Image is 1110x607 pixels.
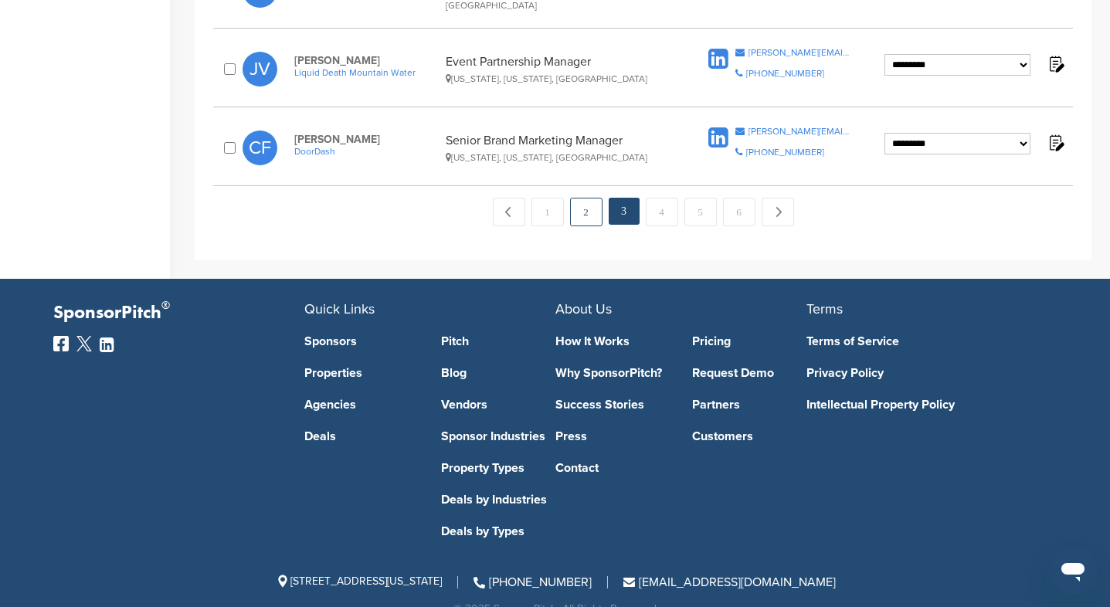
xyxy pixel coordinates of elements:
div: Senior Brand Marketing Manager [446,133,672,163]
em: 3 [609,198,640,225]
a: [EMAIL_ADDRESS][DOMAIN_NAME] [623,575,836,590]
a: Liquid Death Mountain Water [294,67,438,78]
a: Property Types [441,462,555,474]
span: ® [161,296,170,315]
span: [PERSON_NAME] [294,133,438,146]
span: [STREET_ADDRESS][US_STATE] [275,575,442,588]
a: Sponsors [304,335,419,348]
a: Intellectual Property Policy [806,398,1034,411]
a: Why SponsorPitch? [555,367,670,379]
a: DoorDash [294,146,438,157]
a: Sponsor Industries [441,430,555,443]
span: About Us [555,300,612,317]
p: SponsorPitch [53,302,304,324]
a: Partners [692,398,806,411]
a: Blog [441,367,555,379]
div: [US_STATE], [US_STATE], [GEOGRAPHIC_DATA] [446,152,672,163]
a: [PHONE_NUMBER] [474,575,592,590]
div: [US_STATE], [US_STATE], [GEOGRAPHIC_DATA] [446,73,672,84]
img: Facebook [53,336,69,351]
a: Press [555,430,670,443]
a: ← Previous [493,198,525,226]
iframe: Button to launch messaging window [1048,545,1098,595]
a: Deals by Industries [441,493,555,506]
a: 2 [570,198,603,226]
a: 4 [646,198,678,226]
span: Quick Links [304,300,375,317]
a: Next → [762,198,794,226]
span: CF [243,131,277,165]
a: Terms of Service [806,335,1034,348]
a: Vendors [441,398,555,411]
a: Properties [304,367,419,379]
a: Deals [304,430,419,443]
a: Agencies [304,398,419,411]
a: Request Demo [692,367,806,379]
div: Event Partnership Manager [446,54,672,84]
a: Deals by Types [441,525,555,537]
a: How It Works [555,335,670,348]
a: Pitch [441,335,555,348]
span: Terms [806,300,843,317]
img: Twitter [76,336,92,351]
img: Notes [1046,133,1065,152]
span: JV [243,52,277,86]
a: 5 [684,198,717,226]
div: [PHONE_NUMBER] [746,69,824,78]
a: 6 [723,198,755,226]
a: Customers [692,430,806,443]
div: [PERSON_NAME][EMAIL_ADDRESS][DOMAIN_NAME] [748,48,851,57]
a: Success Stories [555,398,670,411]
a: Contact [555,462,670,474]
a: Privacy Policy [806,367,1034,379]
div: [PERSON_NAME][EMAIL_ADDRESS][DOMAIN_NAME] [748,127,851,136]
a: 1 [531,198,564,226]
a: Pricing [692,335,806,348]
img: Notes [1046,54,1065,73]
span: [PERSON_NAME] [294,54,438,67]
div: [PHONE_NUMBER] [746,148,824,157]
